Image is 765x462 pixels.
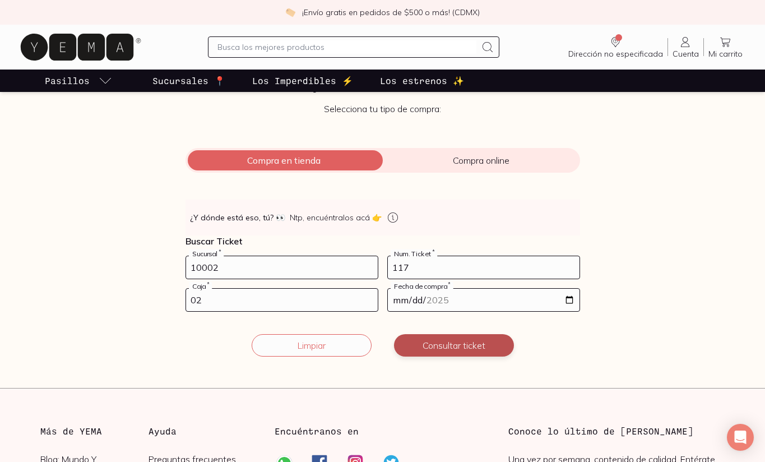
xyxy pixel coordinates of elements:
input: 03 [186,289,378,311]
p: Los estrenos ✨ [380,74,464,87]
input: 123 [388,256,579,279]
h3: Más de YEMA [40,424,149,438]
h3: Conoce lo último de [PERSON_NAME] [508,424,725,438]
span: Cuenta [673,49,699,59]
p: Selecciona tu tipo de compra: [186,103,580,114]
p: Buscar Ticket [186,235,580,247]
label: Fecha de compra [391,282,453,290]
span: Ntp, encuéntralos acá 👉 [290,212,382,223]
span: Dirección no especificada [568,49,663,59]
button: Consultar ticket [394,334,514,357]
a: Sucursales 📍 [150,70,228,92]
label: Caja [189,282,212,290]
span: 👀 [276,212,285,223]
button: Limpiar [252,334,372,357]
p: Los Imperdibles ⚡️ [252,74,353,87]
label: Num. Ticket [391,250,437,258]
img: check [285,7,295,17]
span: Mi carrito [708,49,743,59]
a: pasillo-todos-link [43,70,114,92]
a: Cuenta [668,35,703,59]
h3: Encuéntranos en [275,424,359,438]
label: Sucursal [189,250,224,258]
div: Open Intercom Messenger [727,424,754,451]
p: ¡Envío gratis en pedidos de $500 o más! (CDMX) [302,7,480,18]
span: Compra en tienda [186,155,383,166]
a: Dirección no especificada [564,35,667,59]
input: 14-05-2023 [388,289,579,311]
a: Mi carrito [704,35,747,59]
input: Busca los mejores productos [217,40,476,54]
h3: Ayuda [149,424,257,438]
a: Los estrenos ✨ [378,70,466,92]
p: Sucursales 📍 [152,74,225,87]
strong: ¿Y dónde está eso, tú? [190,212,285,223]
span: Compra online [383,155,580,166]
p: Pasillos [45,74,90,87]
a: Los Imperdibles ⚡️ [250,70,355,92]
input: 728 [186,256,378,279]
